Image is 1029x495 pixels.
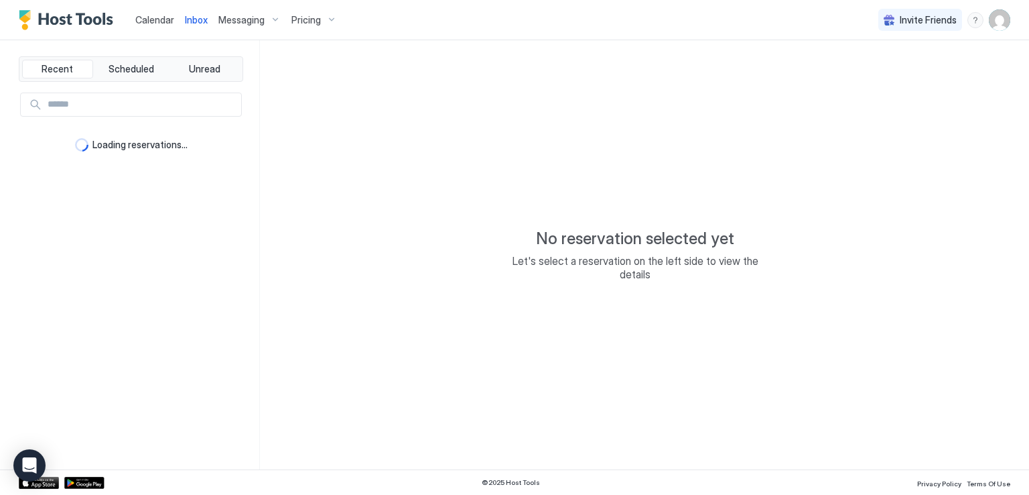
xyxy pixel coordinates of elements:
a: Google Play Store [64,477,105,489]
div: loading [75,138,88,152]
span: Loading reservations... [92,139,188,151]
div: Open Intercom Messenger [13,449,46,482]
a: Calendar [135,13,174,27]
div: User profile [989,9,1010,31]
span: Let's select a reservation on the left side to view the details [501,254,769,281]
span: Terms Of Use [967,480,1010,488]
span: Invite Friends [900,14,957,26]
a: Inbox [185,13,208,27]
span: Unread [189,63,220,75]
a: Terms Of Use [967,476,1010,490]
span: Scheduled [109,63,154,75]
span: Privacy Policy [917,480,961,488]
span: Messaging [218,14,265,26]
span: No reservation selected yet [536,229,734,249]
span: Inbox [185,14,208,25]
button: Recent [22,60,93,78]
div: menu [967,12,983,28]
span: Recent [42,63,73,75]
input: Input Field [42,93,241,116]
div: tab-group [19,56,243,82]
span: Calendar [135,14,174,25]
button: Scheduled [96,60,167,78]
a: Privacy Policy [917,476,961,490]
button: Unread [169,60,240,78]
a: App Store [19,477,59,489]
span: © 2025 Host Tools [482,478,540,487]
span: Pricing [291,14,321,26]
a: Host Tools Logo [19,10,119,30]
